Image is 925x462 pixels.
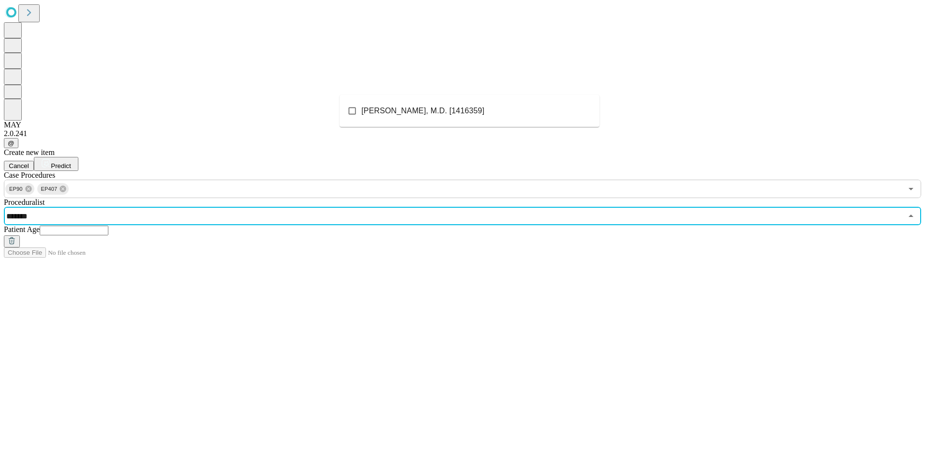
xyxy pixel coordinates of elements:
[4,121,921,129] div: MAY
[4,198,45,206] span: Proceduralist
[37,183,69,195] div: EP407
[8,139,15,147] span: @
[4,161,34,171] button: Cancel
[5,184,27,195] span: EP90
[9,162,29,169] span: Cancel
[51,162,71,169] span: Predict
[4,171,55,179] span: Scheduled Procedure
[37,184,61,195] span: EP407
[4,138,18,148] button: @
[904,182,918,196] button: Open
[5,183,34,195] div: EP90
[4,225,40,233] span: Patient Age
[361,105,484,117] span: [PERSON_NAME], M.D. [1416359]
[904,209,918,223] button: Close
[34,157,78,171] button: Predict
[4,148,55,156] span: Create new item
[4,129,921,138] div: 2.0.241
